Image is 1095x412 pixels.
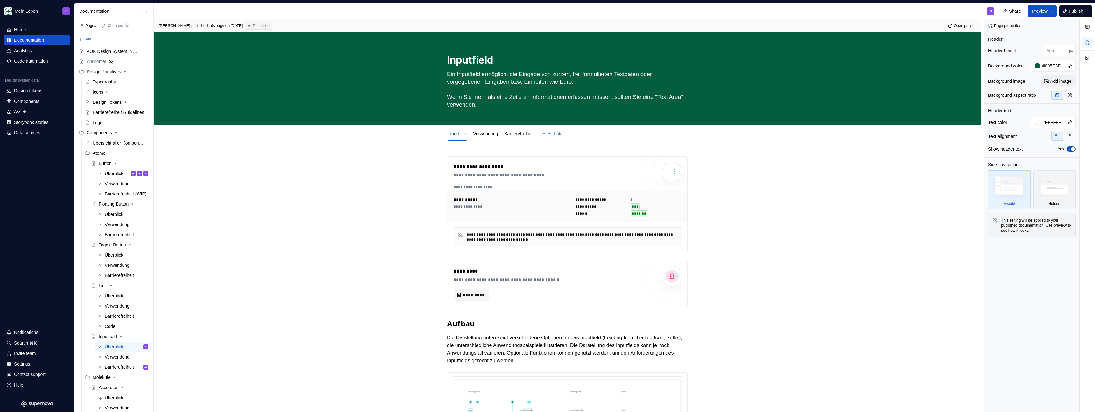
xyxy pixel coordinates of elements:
[93,119,102,126] div: Logo
[14,98,39,104] div: Components
[1040,117,1064,128] input: Auto
[99,333,117,340] div: Inputfield
[1048,201,1060,206] div: Hidden
[14,130,40,136] div: Data sources
[14,47,32,54] div: Analytics
[82,138,151,148] a: Übersicht aller Komponenten
[473,131,498,136] a: Verwendung
[990,9,992,14] div: S
[95,393,151,403] a: Überblick
[159,23,190,28] span: [PERSON_NAME]
[76,67,151,77] div: Design Primitives
[95,250,151,260] a: Überblick
[14,361,30,367] div: Settings
[1040,60,1064,72] input: Auto
[79,23,96,28] div: Pages
[99,160,111,167] div: Button
[88,382,151,393] a: Accordion
[95,301,151,311] a: Verwendung
[93,140,145,146] div: Übersicht aller Komponenten
[82,148,151,158] div: Atome
[105,231,134,238] div: Barrierefreiheit
[548,131,561,136] span: Add tab
[76,46,151,56] a: AOK Design System in Arbeit
[88,158,151,168] a: Button
[95,230,151,240] a: Barrierefreiheit
[253,23,270,28] span: Published
[1028,5,1057,17] button: Preview
[88,331,151,342] a: Inputfield
[14,58,48,64] div: Code automation
[4,96,70,106] a: Components
[1044,45,1069,56] input: Auto
[105,191,146,197] div: Barrierefreiheit (WIP)
[4,107,70,117] a: Assets
[1004,201,1015,206] div: Visible
[14,109,27,115] div: Assets
[1041,75,1076,87] button: Add image
[93,109,144,116] div: Barrierefreiheit Guidelines
[93,79,116,85] div: Typography
[138,170,141,177] div: AB
[95,352,151,362] a: Verwendung
[5,78,39,83] div: Design system data
[21,401,53,407] svg: Supernova Logo
[946,21,976,30] a: Open page
[93,374,110,380] div: Moleküle
[988,36,1003,42] div: Header
[954,23,973,28] span: Open page
[988,78,1025,84] div: Background image
[105,405,130,411] div: Verwendung
[988,133,1017,139] div: Text alignment
[99,201,129,207] div: Floating Button
[105,262,130,268] div: Verwendung
[105,394,123,401] div: Überblick
[95,362,151,372] a: BarrierefreiheitAB
[1,4,73,18] button: Mein LebenS
[4,7,12,15] img: df5db9ef-aba0-4771-bf51-9763b7497661.png
[988,161,1019,168] div: Side navigation
[105,221,130,228] div: Verwendung
[1009,8,1021,14] span: Share
[105,354,130,360] div: Verwendung
[4,348,70,359] a: Invite team
[470,127,500,140] div: Verwendung
[14,350,36,357] div: Invite team
[131,170,135,177] div: AB
[14,382,23,388] div: Help
[1069,8,1083,14] span: Publish
[1050,78,1071,84] span: Add image
[105,323,115,330] div: Code
[4,46,70,56] a: Analytics
[105,344,123,350] div: Überblick
[1001,218,1071,233] div: This setting will be applied to your published documentation. Use preview to see how it looks.
[82,372,151,382] div: Moleküle
[108,23,129,28] div: Changes
[105,272,134,279] div: Barrierefreiheit
[14,329,38,336] div: Notifications
[87,68,121,75] div: Design Primitives
[446,69,686,110] textarea: Ein Inputfield ermöglicht die Eingabe von kurzen, frei formulierten Textdaten oder vorgegebenen E...
[124,23,129,28] span: 6
[95,219,151,230] a: Verwendung
[87,58,106,65] div: Welcome!
[84,37,91,42] span: Add
[95,260,151,270] a: Verwendung
[95,291,151,301] a: Überblick
[988,47,1016,54] div: Header height
[87,130,112,136] div: Components
[988,92,1036,98] div: Background aspect ratio
[504,131,533,136] a: Barrierefreiheit
[14,371,46,378] div: Contact support
[4,338,70,348] button: Search ⌘K
[82,87,151,97] a: Icons
[988,146,1023,152] div: Show header text
[4,380,70,390] button: Help
[4,359,70,369] a: Settings
[87,48,139,54] div: AOK Design System in Arbeit
[88,199,151,209] a: Floating Button
[447,319,688,329] h2: Aufbau
[1069,48,1073,53] p: px
[99,384,118,391] div: Accordion
[4,35,70,45] a: Documentation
